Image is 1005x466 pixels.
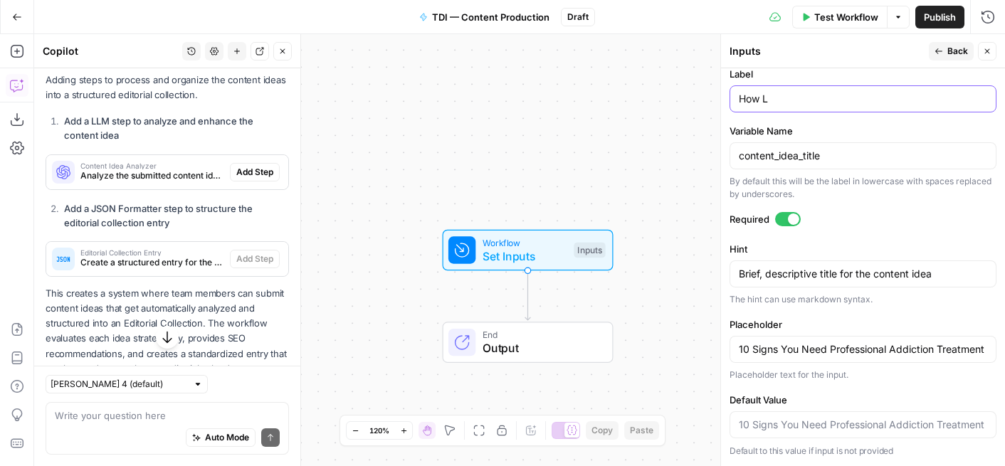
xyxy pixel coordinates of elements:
[730,242,996,256] label: Hint
[64,203,253,228] strong: Add a JSON Formatter step to structure the editorial collection entry
[205,431,249,444] span: Auto Mode
[630,424,653,437] span: Paste
[483,248,567,265] span: Set Inputs
[46,73,289,102] p: Adding steps to process and organize the content ideas into a structured editorial collection.
[525,270,530,320] g: Edge from start to end
[432,10,549,24] span: TDI — Content Production
[814,10,878,24] span: Test Workflow
[236,253,273,265] span: Add Step
[483,235,567,249] span: Workflow
[230,163,280,181] button: Add Step
[624,421,659,440] button: Paste
[80,256,224,269] span: Create a structured entry for the Editorial Collection database
[730,175,996,201] div: By default this will be the label in lowercase with spaces replaced by underscores.
[730,293,996,306] div: The hint can use markdown syntax.
[411,6,558,28] button: TDI — Content Production
[396,230,661,271] div: WorkflowSet InputsInputs
[80,169,224,182] span: Analyze the submitted content idea and provide strategic recommendations
[369,425,389,436] span: 120%
[483,339,599,356] span: Output
[792,6,887,28] button: Test Workflow
[186,428,256,447] button: Auto Mode
[730,44,925,58] div: Inputs
[739,92,987,106] input: Input Label
[567,11,589,23] span: Draft
[46,286,289,391] p: This creates a system where team members can submit content ideas that get automatically analyzed...
[929,42,974,60] button: Back
[730,393,996,407] label: Default Value
[574,243,605,258] div: Inputs
[730,124,996,138] label: Variable Name
[730,317,996,332] label: Placeholder
[730,444,996,458] p: Default to this value if input is not provided
[80,249,224,256] span: Editorial Collection Entry
[591,424,613,437] span: Copy
[924,10,956,24] span: Publish
[236,166,273,179] span: Add Step
[739,149,987,163] input: how_l
[230,250,280,268] button: Add Step
[739,418,987,432] input: 10 Signs You Need Professional Addiction Treatment
[43,44,178,58] div: Copilot
[915,6,964,28] button: Publish
[396,322,661,363] div: EndOutput
[730,67,996,81] label: Label
[483,328,599,341] span: End
[586,421,619,440] button: Copy
[947,45,968,58] span: Back
[730,369,996,381] div: Placeholder text for the input.
[51,377,187,391] input: Claude Sonnet 4 (default)
[80,162,224,169] span: Content Idea Analyzer
[739,267,987,281] textarea: Brief, descriptive title for the content idea
[64,115,253,141] strong: Add a LLM step to analyze and enhance the content idea
[730,212,996,226] label: Required
[739,342,987,356] input: Input Placeholder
